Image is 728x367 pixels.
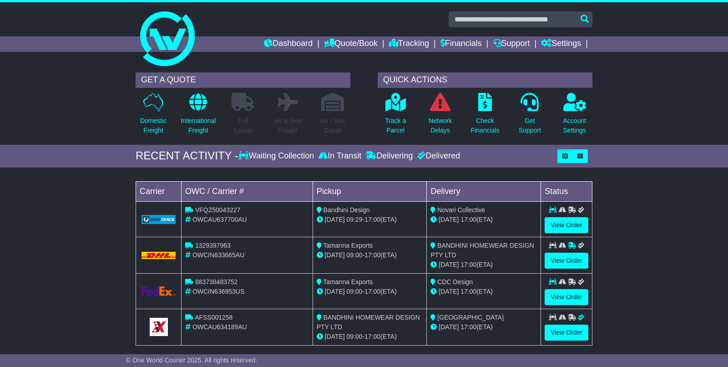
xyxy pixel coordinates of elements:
[518,92,541,140] a: GetSupport
[384,92,406,140] a: Track aParcel
[493,36,530,52] a: Support
[439,216,459,223] span: [DATE]
[439,288,459,295] span: [DATE]
[437,206,485,214] span: Novari Collective
[264,36,313,52] a: Dashboard
[320,116,345,135] p: Air / Sea Depot
[317,287,423,296] div: - (ETA)
[324,206,370,214] span: Bandhini Design
[316,151,364,161] div: In Transit
[325,333,345,340] span: [DATE]
[460,323,476,331] span: 17:00
[415,151,460,161] div: Delivered
[140,92,167,140] a: DomesticFreight
[192,288,244,295] span: OWCIN636953US
[385,116,406,135] p: Track a Parcel
[325,251,345,259] span: [DATE]
[317,215,423,224] div: - (ETA)
[429,116,452,135] p: Network Delays
[325,288,345,295] span: [DATE]
[136,149,238,163] div: RECENT ACTIVITY -
[126,357,258,364] span: © One World Courier 2025. All rights reserved.
[136,181,182,201] td: Carrier
[364,251,380,259] span: 17:00
[545,217,588,233] a: View Order
[323,242,373,249] span: Tamanna Exports
[364,151,415,161] div: Delivering
[439,261,459,268] span: [DATE]
[323,278,373,285] span: Tamanna Exports
[317,332,423,342] div: - (ETA)
[364,333,380,340] span: 17:00
[460,288,476,295] span: 17:00
[136,72,350,88] div: GET A QUOTE
[180,92,216,140] a: InternationalFreight
[430,260,537,270] div: (ETA)
[232,116,254,135] p: Full Loads
[430,287,537,296] div: (ETA)
[364,288,380,295] span: 17:00
[430,322,537,332] div: (ETA)
[313,181,427,201] td: Pickup
[437,278,473,285] span: CDC Design
[325,216,345,223] span: [DATE]
[142,252,176,259] img: DHL.png
[364,216,380,223] span: 17:00
[545,289,588,305] a: View Order
[378,72,592,88] div: QUICK ACTIONS
[440,36,482,52] a: Financials
[430,242,534,259] span: BANDHINI HOMEWEAR DESIGN PTY LTD
[460,261,476,268] span: 17:00
[195,314,233,321] span: AFSS001258
[274,116,301,135] p: Air & Sea Freight
[563,116,586,135] p: Account Settings
[347,216,363,223] span: 09:29
[238,151,316,161] div: Waiting Collection
[439,323,459,331] span: [DATE]
[195,206,241,214] span: VFQZ50043227
[150,318,168,336] img: GetCarrierServiceLogo
[437,314,504,321] span: [GEOGRAPHIC_DATA]
[192,216,247,223] span: OWCAU637700AU
[563,92,587,140] a: AccountSettings
[140,116,167,135] p: Domestic Freight
[389,36,429,52] a: Tracking
[195,278,238,285] span: 883738483752
[347,288,363,295] span: 09:00
[460,216,476,223] span: 17:00
[541,181,592,201] td: Status
[545,253,588,269] a: View Order
[427,181,541,201] td: Delivery
[317,250,423,260] div: - (ETA)
[347,333,363,340] span: 09:00
[181,116,216,135] p: International Freight
[430,215,537,224] div: (ETA)
[182,181,313,201] td: OWC / Carrier #
[324,36,378,52] a: Quote/Book
[195,242,231,249] span: 1329397963
[192,251,244,259] span: OWCIN633665AU
[142,286,176,296] img: GetCarrierServiceLogo
[541,36,581,52] a: Settings
[142,215,176,224] img: GetCarrierServiceLogo
[471,116,500,135] p: Check Financials
[192,323,247,331] span: OWCAU634189AU
[317,314,420,331] span: BANDHINI HOMEWEAR DESIGN PTY LTD
[347,251,363,259] span: 09:00
[470,92,500,140] a: CheckFinancials
[545,325,588,341] a: View Order
[428,92,452,140] a: NetworkDelays
[519,116,541,135] p: Get Support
